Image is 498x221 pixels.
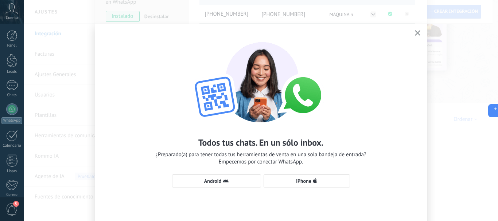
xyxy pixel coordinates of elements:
[198,137,323,148] h2: Todos tus chats. En un sólo inbox.
[296,178,311,183] span: iPhone
[264,174,350,188] button: iPhone
[1,193,23,197] div: Correo
[13,201,19,207] span: 5
[1,117,22,124] div: WhatsApp
[155,151,366,166] span: ¿Preparado(a) para tener todas tus herramientas de venta en una sola bandeja de entrada? Empecemo...
[172,174,261,188] button: Android
[1,70,23,74] div: Leads
[1,93,23,98] div: Chats
[1,169,23,174] div: Listas
[204,178,221,183] span: Android
[1,43,23,48] div: Panel
[1,143,23,148] div: Calendario
[6,16,18,20] span: Cuenta
[181,35,341,122] img: wa-lite-select-device.png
